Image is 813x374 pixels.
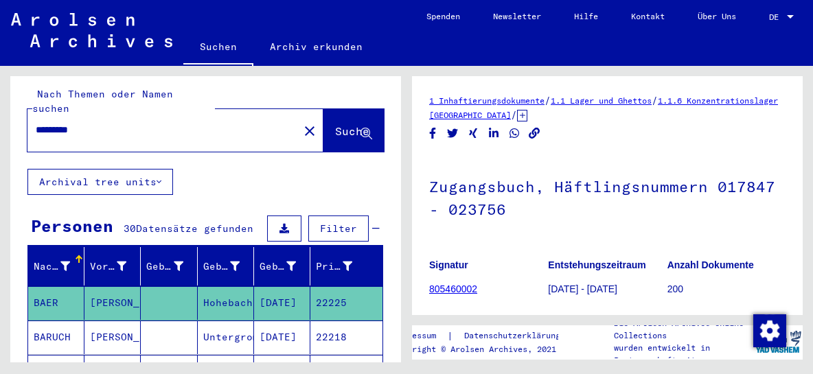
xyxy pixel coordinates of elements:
[429,283,477,294] a: 805460002
[548,259,645,270] b: Entstehungszeitraum
[310,286,382,320] mat-cell: 22225
[426,125,440,142] button: Share on Facebook
[136,222,253,235] span: Datensätze gefunden
[466,125,481,142] button: Share on Xing
[32,88,173,115] mat-label: Nach Themen oder Namen suchen
[146,259,183,274] div: Geburtsname
[253,30,379,63] a: Archiv erkunden
[667,259,754,270] b: Anzahl Dokumente
[769,12,784,22] span: DE
[310,247,382,285] mat-header-cell: Prisoner #
[28,320,84,354] mat-cell: BARUCH
[141,247,197,285] mat-header-cell: Geburtsname
[393,329,447,343] a: Impressum
[429,259,468,270] b: Signatur
[308,215,369,242] button: Filter
[254,286,310,320] mat-cell: [DATE]
[146,255,200,277] div: Geburtsname
[320,222,357,235] span: Filter
[90,255,144,277] div: Vorname
[84,286,141,320] mat-cell: [PERSON_NAME]
[34,259,70,274] div: Nachname
[124,222,136,235] span: 30
[11,13,172,47] img: Arolsen_neg.svg
[90,259,126,274] div: Vorname
[301,123,318,139] mat-icon: close
[614,317,754,342] p: Die Arolsen Archives Online-Collections
[507,125,522,142] button: Share on WhatsApp
[652,94,658,106] span: /
[446,125,460,142] button: Share on Twitter
[453,329,577,343] a: Datenschutzerklärung
[27,169,173,195] button: Archival tree units
[667,282,786,296] p: 200
[183,30,253,66] a: Suchen
[393,329,577,343] div: |
[203,255,257,277] div: Geburt‏
[296,117,323,144] button: Clear
[316,255,369,277] div: Prisoner #
[323,109,384,152] button: Suche
[527,125,542,142] button: Copy link
[429,95,545,106] a: 1 Inhaftierungsdokumente
[254,320,310,354] mat-cell: [DATE]
[753,314,786,347] img: Zustimmung ändern
[545,94,551,106] span: /
[260,259,296,274] div: Geburtsdatum
[84,320,141,354] mat-cell: [PERSON_NAME]
[487,125,501,142] button: Share on LinkedIn
[31,213,113,238] div: Personen
[198,247,254,285] mat-header-cell: Geburt‏
[260,255,313,277] div: Geburtsdatum
[28,247,84,285] mat-header-cell: Nachname
[316,259,352,274] div: Prisoner #
[310,320,382,354] mat-cell: 22218
[34,255,87,277] div: Nachname
[198,286,254,320] mat-cell: Hohebach
[28,286,84,320] mat-cell: BAER
[203,259,240,274] div: Geburt‏
[198,320,254,354] mat-cell: Untergrombach
[335,124,369,138] span: Suche
[614,342,754,366] p: wurden entwickelt in Partnerschaft mit
[254,247,310,285] mat-header-cell: Geburtsdatum
[511,108,517,121] span: /
[551,95,652,106] a: 1.1 Lager und Ghettos
[548,282,666,296] p: [DATE] - [DATE]
[84,247,141,285] mat-header-cell: Vorname
[393,343,577,355] p: Copyright © Arolsen Archives, 2021
[429,155,786,238] h1: Zugangsbuch, Häftlingsnummern 017847 - 023756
